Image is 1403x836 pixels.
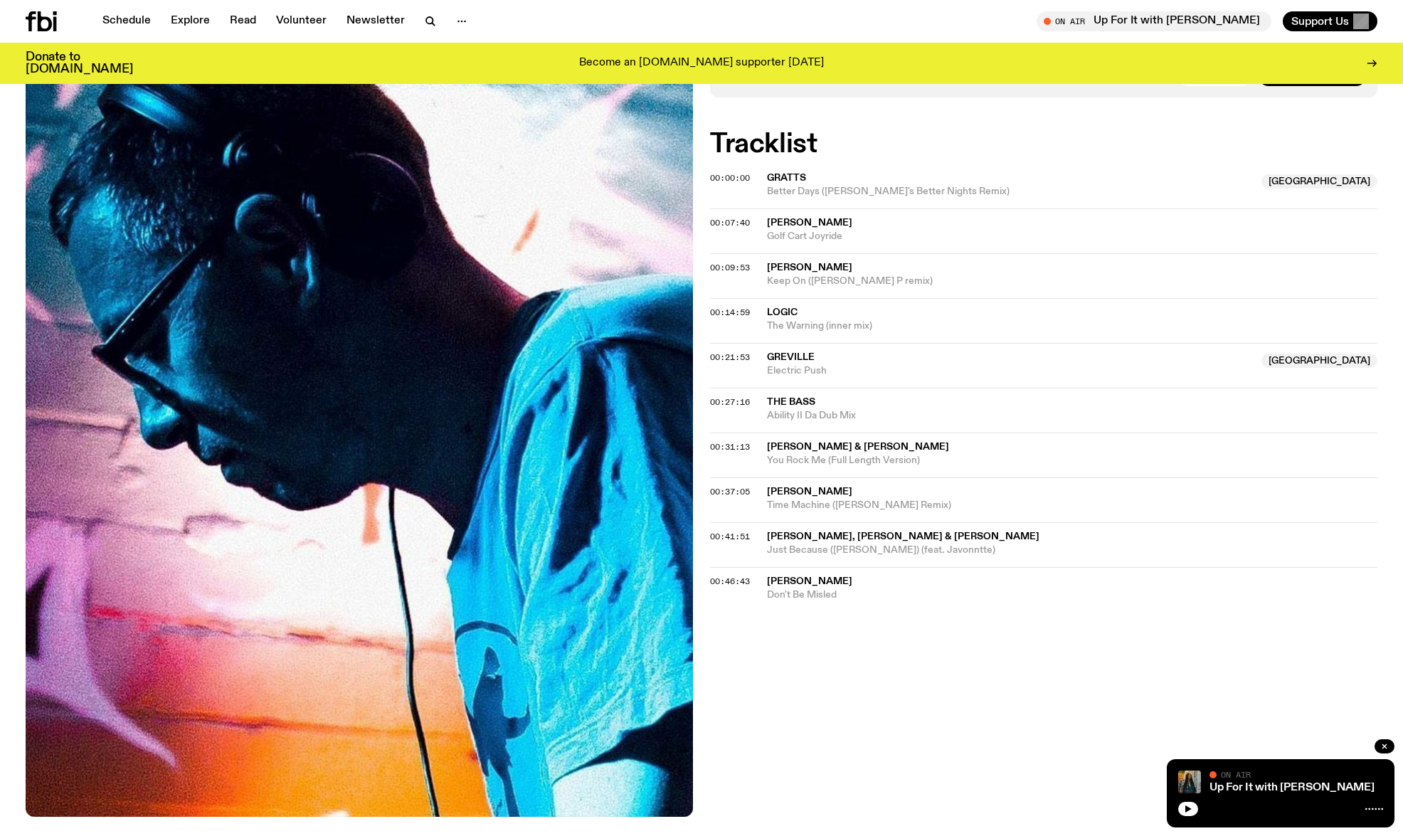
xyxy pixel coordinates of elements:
span: Greville [767,352,815,362]
span: 00:37:05 [710,486,750,497]
button: 00:41:51 [710,533,750,541]
span: The Bass [767,397,815,407]
button: 00:37:05 [710,488,750,496]
a: Explore [162,11,218,31]
button: Support Us [1283,11,1377,31]
a: Up For It with [PERSON_NAME] [1209,782,1375,793]
span: [PERSON_NAME] [767,218,852,228]
h2: Tracklist [710,132,1377,157]
span: 00:09:53 [710,262,750,273]
a: Volunteer [268,11,335,31]
img: Ify - a Brown Skin girl with black braided twists, looking up to the side with her tongue stickin... [1178,771,1201,793]
span: Time Machine ([PERSON_NAME] Remix) [767,499,1377,512]
h3: Donate to [DOMAIN_NAME] [26,51,133,75]
span: [PERSON_NAME] & [PERSON_NAME] [767,442,949,452]
span: 00:27:16 [710,396,750,408]
button: 00:00:00 [710,174,750,182]
button: 00:07:40 [710,219,750,227]
span: The Warning (inner mix) [767,319,1377,333]
button: 00:09:53 [710,264,750,272]
button: 00:14:59 [710,309,750,317]
button: 00:21:53 [710,354,750,361]
span: Golf Cart Joyride [767,230,1377,243]
span: [PERSON_NAME] [767,487,852,497]
span: Support Us [1291,15,1349,28]
button: 00:31:13 [710,443,750,451]
span: On Air [1221,770,1251,779]
span: [PERSON_NAME] [767,576,852,586]
span: Keep On ([PERSON_NAME] P remix) [767,275,1377,288]
a: Schedule [94,11,159,31]
span: 00:00:00 [710,172,750,184]
span: Just Because ([PERSON_NAME]) (feat. Javonntte) [767,544,1377,557]
span: 00:14:59 [710,307,750,318]
span: Ability II Da Dub Mix [767,409,1377,423]
span: [PERSON_NAME] [767,263,852,273]
span: [GEOGRAPHIC_DATA] [1261,354,1377,368]
span: Logic [767,307,798,317]
span: Electric Push [767,364,1253,378]
span: Better Days ([PERSON_NAME]'s Better Nights Remix) [767,185,1253,199]
button: 00:27:16 [710,398,750,406]
a: Read [221,11,265,31]
span: Gratts [767,173,806,183]
button: On AirUp For It with [PERSON_NAME] [1037,11,1271,31]
a: Newsletter [338,11,413,31]
span: You Rock Me (Full Length Version) [767,454,1377,467]
span: 00:31:13 [710,441,750,453]
span: [PERSON_NAME], [PERSON_NAME] & [PERSON_NAME] [767,531,1039,541]
p: Become an [DOMAIN_NAME] supporter [DATE] [579,57,824,70]
span: 00:21:53 [710,351,750,363]
span: [GEOGRAPHIC_DATA] [1261,174,1377,189]
span: 00:07:40 [710,217,750,228]
span: 00:46:43 [710,576,750,587]
button: 00:46:43 [710,578,750,586]
span: Don't Be Misled [767,588,1377,602]
span: 00:41:51 [710,531,750,542]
